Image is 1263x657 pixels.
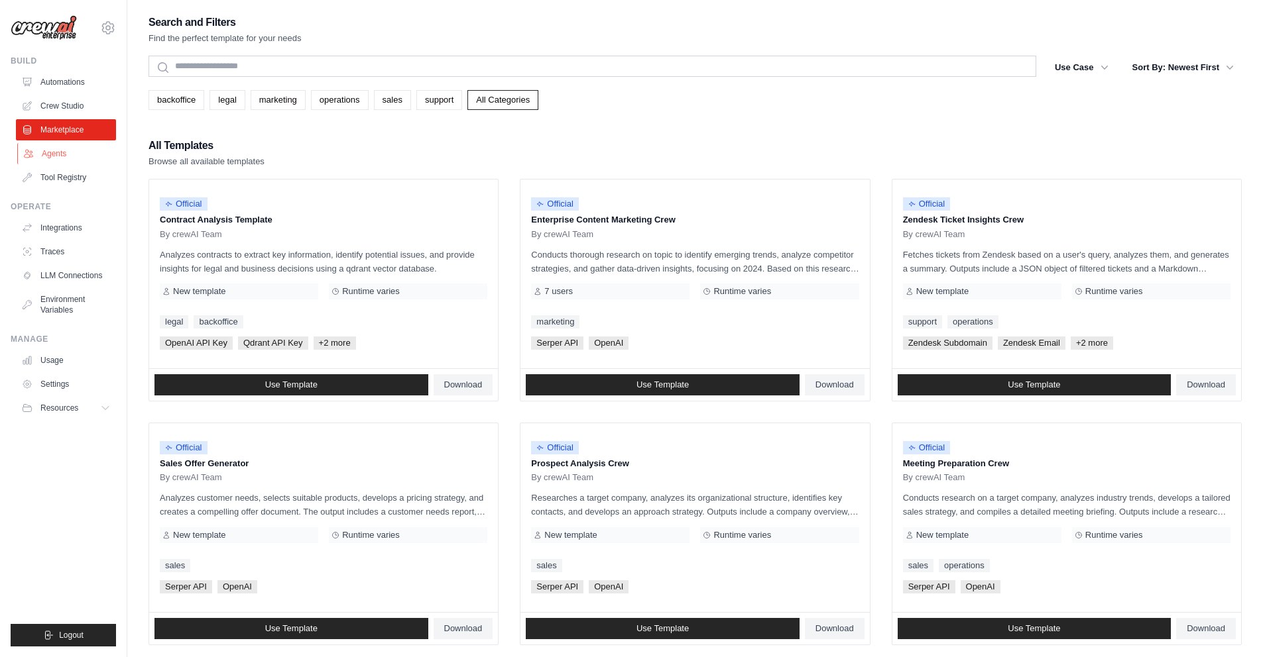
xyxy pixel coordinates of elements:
div: Operate [11,201,116,212]
a: Environment Variables [16,289,116,321]
span: Zendesk Email [998,336,1065,350]
a: sales [160,559,190,572]
span: Use Template [265,623,318,634]
span: 7 users [544,286,573,297]
a: Download [434,374,493,395]
p: Enterprise Content Marketing Crew [531,213,859,227]
a: All Categories [467,90,538,110]
span: Serper API [531,336,583,350]
span: Download [1187,379,1225,390]
a: backoffice [149,90,204,110]
p: Fetches tickets from Zendesk based on a user's query, analyzes them, and generates a summary. Out... [903,248,1231,276]
a: Automations [16,72,116,93]
a: backoffice [194,315,243,328]
span: New template [173,530,225,540]
div: Build [11,56,116,66]
p: Browse all available templates [149,155,265,168]
a: operations [947,315,998,328]
a: Download [434,618,493,639]
span: Official [531,197,579,211]
span: Qdrant API Key [238,336,308,350]
span: Runtime varies [713,286,771,297]
span: Use Template [265,379,318,390]
span: Serper API [531,580,583,593]
span: Zendesk Subdomain [903,336,992,350]
a: Use Template [898,618,1172,639]
span: New template [916,530,969,540]
h2: Search and Filters [149,13,302,32]
p: Conducts research on a target company, analyzes industry trends, develops a tailored sales strate... [903,491,1231,519]
p: Zendesk Ticket Insights Crew [903,213,1231,227]
span: Official [531,441,579,454]
a: Settings [16,374,116,395]
span: Use Template [636,623,689,634]
a: Use Template [154,618,428,639]
span: By crewAI Team [160,472,222,483]
a: sales [531,559,562,572]
button: Logout [11,624,116,646]
span: Runtime varies [713,530,771,540]
span: OpenAI API Key [160,336,233,350]
span: Use Template [1008,623,1060,634]
p: Contract Analysis Template [160,213,487,227]
a: marketing [531,315,579,328]
span: By crewAI Team [531,229,593,240]
a: Download [1176,618,1236,639]
span: Resources [40,403,78,413]
a: Use Template [154,374,428,395]
span: Logout [59,630,84,640]
a: Download [805,374,865,395]
a: Use Template [526,374,800,395]
a: operations [939,559,990,572]
span: Official [903,197,951,211]
span: Download [815,623,854,634]
span: New template [173,286,225,297]
span: By crewAI Team [903,229,965,240]
a: Download [805,618,865,639]
span: Runtime varies [342,530,400,540]
a: Download [1176,374,1236,395]
span: +2 more [314,336,356,350]
a: sales [903,559,933,572]
a: Integrations [16,217,116,238]
a: Crew Studio [16,95,116,117]
iframe: Chat Widget [1197,593,1263,657]
span: By crewAI Team [531,472,593,483]
button: Sort By: Newest First [1124,56,1242,79]
button: Use Case [1047,56,1116,79]
span: OpenAI [217,580,257,593]
p: Analyzes customer needs, selects suitable products, develops a pricing strategy, and creates a co... [160,491,487,519]
p: Conducts thorough research on topic to identify emerging trends, analyze competitor strategies, a... [531,248,859,276]
span: By crewAI Team [160,229,222,240]
span: Download [1187,623,1225,634]
span: OpenAI [589,580,629,593]
a: legal [210,90,245,110]
span: Runtime varies [342,286,400,297]
a: Usage [16,350,116,371]
a: support [903,315,942,328]
h2: All Templates [149,136,265,155]
span: Use Template [636,379,689,390]
p: Find the perfect template for your needs [149,32,302,45]
a: Use Template [898,374,1172,395]
a: Marketplace [16,119,116,140]
a: Use Template [526,618,800,639]
p: Sales Offer Generator [160,457,487,470]
a: marketing [251,90,306,110]
a: Agents [17,143,117,164]
a: legal [160,315,188,328]
span: New template [544,530,597,540]
p: Prospect Analysis Crew [531,457,859,470]
span: Official [903,441,951,454]
span: Runtime varies [1085,530,1143,540]
span: Official [160,197,208,211]
span: By crewAI Team [903,472,965,483]
span: Download [444,379,483,390]
button: Resources [16,397,116,419]
span: Download [815,379,854,390]
img: Logo [11,15,77,40]
span: OpenAI [961,580,1000,593]
p: Analyzes contracts to extract key information, identify potential issues, and provide insights fo... [160,248,487,276]
span: OpenAI [589,336,629,350]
